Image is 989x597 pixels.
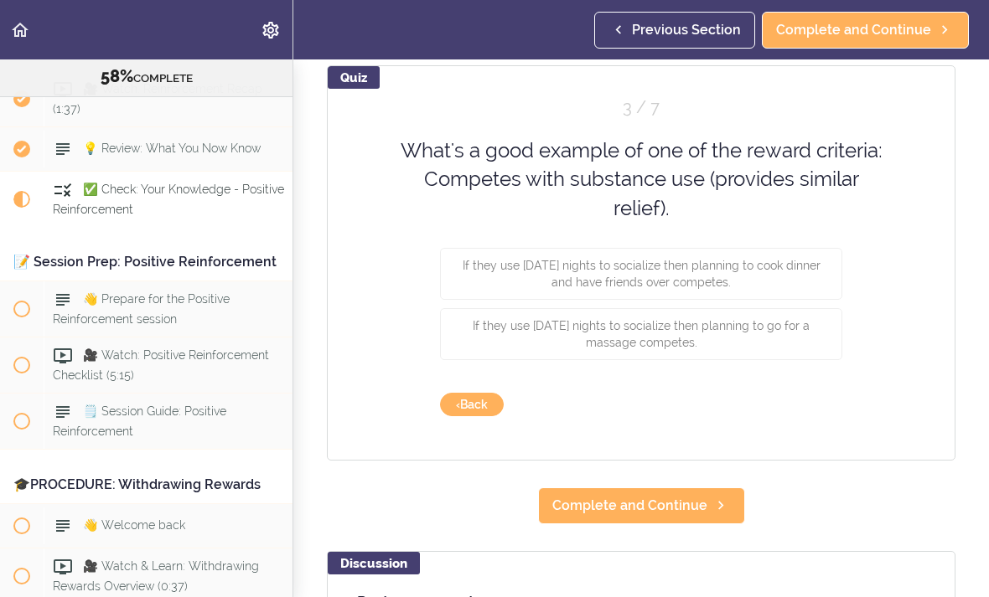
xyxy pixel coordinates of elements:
span: ✅ Check: Your Knowledge - Positive Reinforcement [53,183,284,215]
span: 🗒️ Session Guide: Positive Reinforcement [53,404,226,437]
span: 👋 Welcome back [83,518,185,532]
button: If they use [DATE] nights to socialize then planning to cook dinner and have friends over competes. [440,248,842,300]
span: Previous Section [632,20,741,40]
span: 💡 Review: What You Now Know [83,142,261,155]
div: What's a good example of one of the reward criteria: Competes with substance use (provides simila... [398,136,884,223]
svg: Back to course curriculum [10,20,30,40]
span: 🎥 Watch: Positive Reinforcement Checklist (5:15) [53,348,269,381]
svg: Settings Menu [261,20,281,40]
span: 👋 Prepare for the Positive Reinforcement session [53,292,230,325]
button: go back [440,393,504,416]
span: 🎥 Watch & Learn: Withdrawing Rewards Overview (0:37) [53,559,259,592]
span: If they use [DATE] nights to socialize then planning to go for a massage competes. [473,319,810,349]
span: 58% [101,66,133,86]
span: If they use [DATE] nights to socialize then planning to cook dinner and have friends over competes. [463,259,821,289]
span: Complete and Continue [776,20,931,40]
div: COMPLETE [21,66,272,88]
button: If they use [DATE] nights to socialize then planning to go for a massage competes. [440,308,842,360]
a: Previous Section [594,12,755,49]
div: Question 3 out of 7 [440,95,842,120]
a: Complete and Continue [762,12,969,49]
div: Quiz [328,66,380,89]
span: Complete and Continue [552,496,707,516]
div: Discussion [328,552,420,574]
a: Complete and Continue [538,487,745,524]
